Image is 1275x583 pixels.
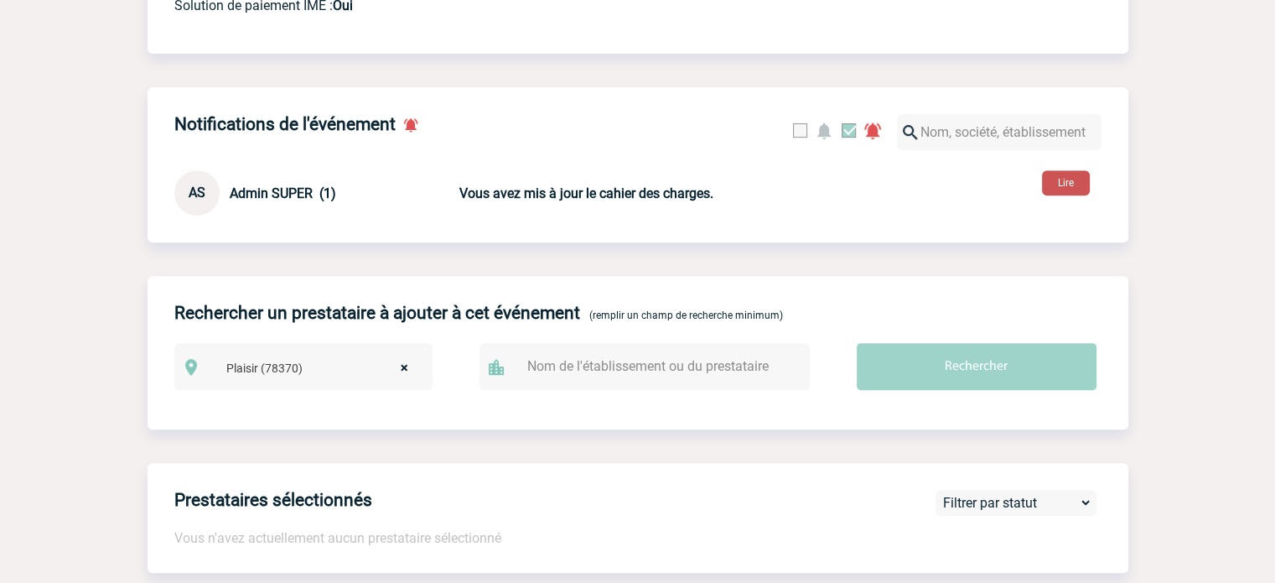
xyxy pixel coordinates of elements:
[189,185,205,200] span: AS
[174,185,853,200] a: AS Admin SUPER (1) Vous avez mis à jour le cahier des charges.
[459,185,713,201] b: Vous avez mis à jour le cahier des charges.
[589,310,783,321] span: (remplir un champ de recherche minimum)
[1029,174,1103,190] a: Lire
[174,303,580,323] h4: Rechercher un prestataire à ajouter à cet événement
[401,357,408,380] span: ×
[174,490,372,510] h4: Prestataires sélectionnés
[174,530,1128,546] p: Vous n'avez actuellement aucun prestataire sélectionné
[857,343,1096,390] input: Rechercher
[220,357,425,380] span: Plaisir (78370)
[230,185,336,201] span: Admin SUPER (1)
[174,114,396,134] h4: Notifications de l'événement
[1042,170,1090,195] button: Lire
[523,354,783,378] input: Nom de l'établissement ou du prestataire
[174,170,456,216] div: Conversation privée : Client - Agence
